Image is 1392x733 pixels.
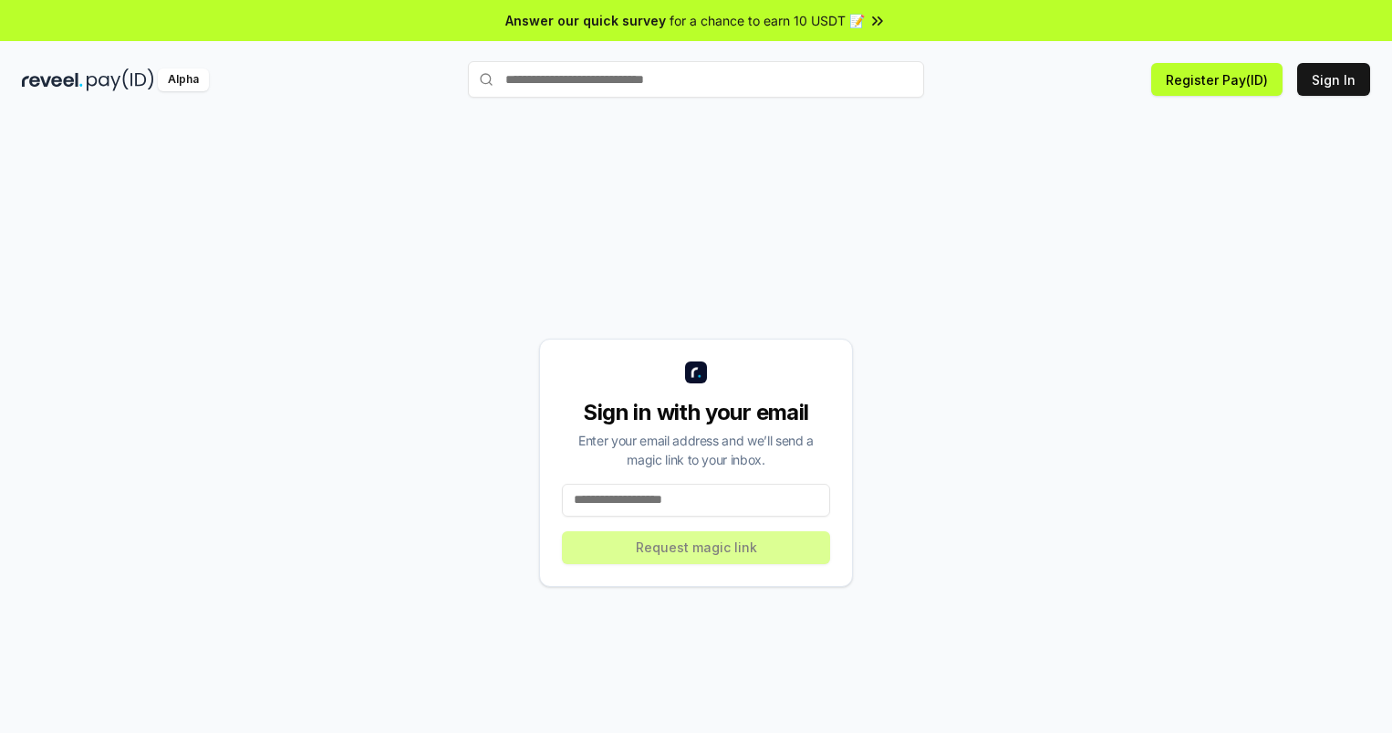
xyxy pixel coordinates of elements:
div: Sign in with your email [562,398,830,427]
img: logo_small [685,361,707,383]
span: for a chance to earn 10 USDT 📝 [670,11,865,30]
button: Register Pay(ID) [1151,63,1283,96]
div: Enter your email address and we’ll send a magic link to your inbox. [562,431,830,469]
button: Sign In [1297,63,1370,96]
div: Alpha [158,68,209,91]
img: reveel_dark [22,68,83,91]
span: Answer our quick survey [505,11,666,30]
img: pay_id [87,68,154,91]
